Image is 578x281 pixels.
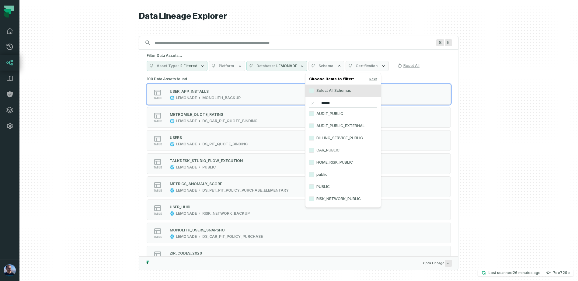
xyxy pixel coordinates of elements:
[276,64,297,68] span: LEMONADE
[153,235,162,238] span: table
[305,120,381,132] label: AUDIT_PUBLIC_EXTERNAL
[305,144,381,156] label: CAR_PUBLIC
[147,61,207,71] button: Asset Type2 Filtered
[423,260,452,267] span: Open Lineage
[170,158,243,163] div: TALKDESK_STUDIO_FLOW_EXECUTION
[445,39,452,46] span: Press ⌘ + K to focus the search bar
[170,89,209,94] div: USER_APP_INSTALLS
[153,120,162,123] span: table
[305,85,381,97] label: Select All Schemas
[176,188,197,193] div: LEMONADE
[489,270,541,276] p: Last scanned
[147,107,451,128] button: tableLEMONADEDS_CAR_PIT_QUOTE_BINDING
[153,189,162,192] span: table
[445,260,452,267] span: Press ↵ to add a new Data Asset to the graph
[153,166,162,169] span: table
[202,165,216,170] div: PUBLIC
[176,95,197,100] div: LEMONADE
[346,61,389,71] button: Certification
[176,119,197,123] div: LEMONADE
[319,64,333,68] span: Schema
[202,211,250,216] div: RISK_NETWORK_BACKUP
[219,64,234,68] span: Platform
[308,61,344,71] button: Schema
[170,205,190,209] div: USER_UUID
[176,211,197,216] div: LEMONADE
[170,112,223,117] div: METROMILE_QUOTE_RATING
[153,143,162,146] span: table
[147,223,451,243] button: tableLEMONADEDS_CAR_PIT_POLICY_PURCHASE
[176,165,197,170] div: LEMONADE
[309,160,314,165] button: HOME_RISK_PUBLIC
[153,97,162,100] span: table
[157,64,179,68] span: Asset Type
[553,271,570,275] h4: 7ee729b
[153,212,162,215] span: table
[356,64,378,68] span: Certification
[309,111,314,116] button: AUDIT_PUBLIC
[256,64,275,68] span: Database
[176,234,197,239] div: LEMONADE
[309,136,314,140] button: BILLING_SERVICE_PUBLIC
[176,142,197,147] div: LEMONADE
[139,11,458,22] h1: Data Lineage Explorer
[246,61,307,71] button: DatabaseLEMONADE
[310,101,315,106] button: Clear
[309,148,314,153] button: CAR_PUBLIC
[305,193,381,205] label: RISK_NETWORK_PUBLIC
[147,84,451,105] button: tableLEMONADEMONOLITH_BACKUP
[305,75,381,85] h4: Choose items to filter:
[202,119,257,123] div: DS_CAR_PIT_QUOTE_BINDING
[202,142,248,147] div: DS_PIT_QUOTE_BINDING
[309,196,314,201] button: RISK_NETWORK_PUBLIC
[170,228,228,232] div: MONOLITH_USERS_SNAPSHOT
[147,130,451,151] button: tableLEMONADEDS_PIT_QUOTE_BINDING
[305,132,381,144] label: BILLING_SERVICE_PUBLIC
[478,269,573,276] button: Last scanned[DATE] 8:57:09 AM7ee729b
[147,199,451,220] button: tableLEMONADERISK_NETWORK_BACKUP
[436,39,444,46] span: Press ⌘ + K to focus the search bar
[147,176,451,197] button: tableLEMONADEDS_PET_PIT_POLICY_PURCHASE_ELEMENTARY
[369,77,377,82] button: Reset
[170,251,202,255] div: ZIP_CODES_2020
[305,168,381,181] label: public
[513,270,541,275] relative-time: Sep 11, 2025, 8:57 AM EDT
[309,88,314,93] button: Select All Schemas
[305,108,381,120] label: AUDIT_PUBLIC
[309,184,314,189] button: PUBLIC
[209,61,245,71] button: Platform
[170,135,182,140] div: USERS
[202,95,241,100] div: MONOLITH_BACKUP
[4,264,16,276] img: avatar of Tal Kurnas
[395,61,422,71] button: Reset All
[202,234,263,239] div: DS_CAR_PIT_POLICY_PURCHASE
[202,188,289,193] div: DS_PET_PIT_POLICY_PURCHASE_ELEMENTARY
[309,172,314,177] button: public
[305,156,381,168] label: HOME_RISK_PUBLIC
[147,53,451,58] h5: Filter Data Assets...
[139,75,458,256] div: Suggestions
[147,153,451,174] button: tableLEMONADEPUBLIC
[170,182,222,186] div: METRICS_ANOMALY_SCORE
[305,181,381,193] label: PUBLIC
[147,246,451,266] button: tableLEMONADEPUBLIC
[309,123,314,128] button: AUDIT_PUBLIC_EXTERNAL
[180,64,197,68] span: 2 Filtered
